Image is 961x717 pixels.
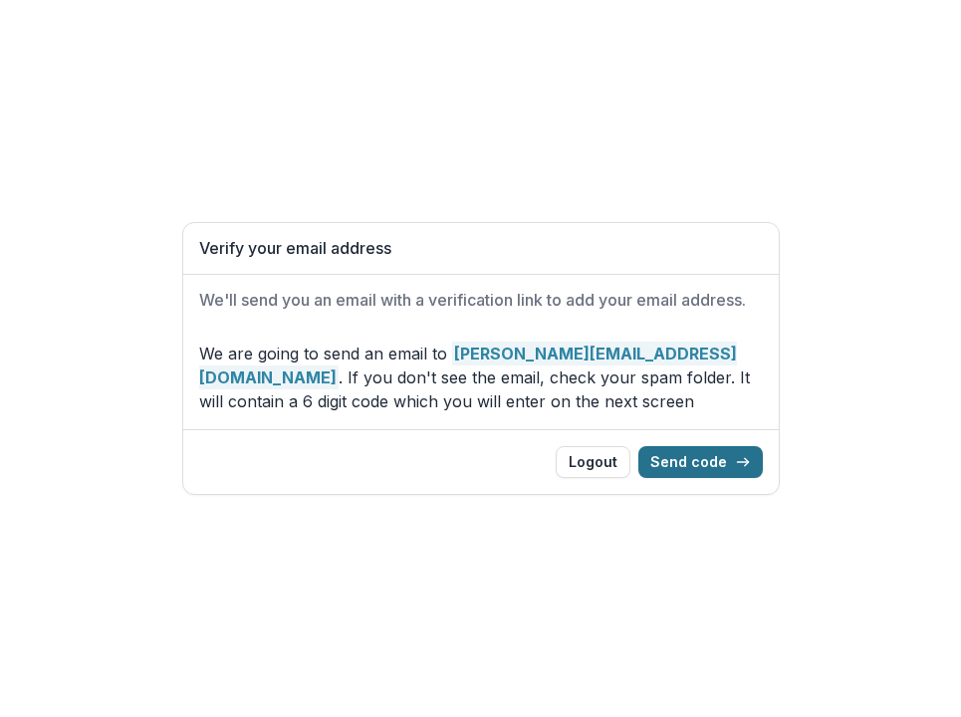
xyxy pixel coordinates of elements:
button: Logout [556,446,630,478]
h2: We'll send you an email with a verification link to add your email address. [199,291,763,310]
strong: [PERSON_NAME][EMAIL_ADDRESS][DOMAIN_NAME] [199,342,737,389]
h1: Verify your email address [199,239,763,258]
button: Send code [638,446,763,478]
p: We are going to send an email to . If you don't see the email, check your spam folder. It will co... [199,342,763,413]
